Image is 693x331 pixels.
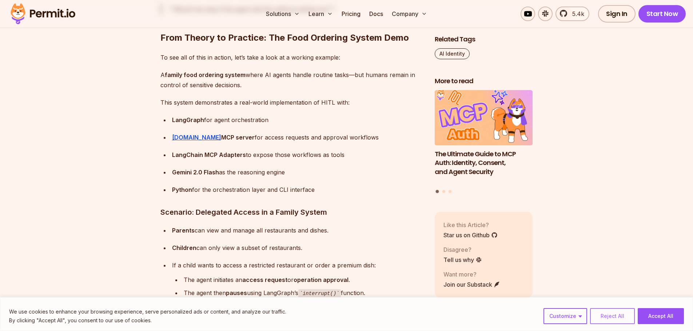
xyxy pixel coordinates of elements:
strong: Children [172,244,196,251]
h3: Scenario: Delegated Access in a Family System [160,206,423,218]
button: Learn [306,7,336,21]
strong: LangChain MCP Adapters [172,151,246,158]
p: Want more? [443,270,500,278]
button: Customize [543,308,587,324]
strong: LangGraph [172,116,204,124]
a: 5.4k [555,7,589,21]
a: [DOMAIN_NAME] [172,134,221,141]
strong: MCP server [221,134,255,141]
div: The agent initiates an or . [184,275,423,285]
p: We use cookies to enhance your browsing experience, serve personalized ads or content, and analyz... [9,307,286,316]
strong: access request [242,276,287,283]
div: as the reasoning engine [172,167,423,177]
a: Tell us why [443,255,482,264]
p: Disagree? [443,245,482,254]
code: interrupt() [298,289,341,298]
p: This system demonstrates a real-world implementation of HITL with: [160,97,423,108]
button: Reject All [590,308,635,324]
div: can view and manage all restaurants and dishes. [172,225,423,235]
strong: family food ordering system [165,71,246,78]
p: Like this Article? [443,220,498,229]
a: Join our Substack [443,280,500,288]
h3: The Ultimate Guide to MCP Auth: Identity, Consent, and Agent Security [435,149,533,176]
p: To see all of this in action, let’s take a look at a working example: [160,52,423,62]
button: Go to slide 1 [436,190,439,193]
strong: Parents [172,227,195,234]
img: The Ultimate Guide to MCP Auth: Identity, Consent, and Agent Security [435,90,533,145]
a: Start Now [638,5,686,23]
div: for the orchestration layer and CLI interface [172,185,423,195]
a: Pricing [339,7,363,21]
a: Docs [366,7,386,21]
button: Go to slide 2 [442,190,445,193]
strong: pauses [226,289,247,296]
img: Permit logo [7,1,79,26]
a: AI Identity [435,48,470,59]
button: Go to slide 3 [449,190,451,193]
a: Sign In [598,5,636,23]
div: Posts [435,90,533,194]
strong: operation approval [294,276,349,283]
div: The agent then using LangGraph’s function. [184,288,423,298]
button: Solutions [263,7,303,21]
div: to expose those workflows as tools [172,150,423,160]
div: for agent orchestration [172,115,423,125]
h2: More to read [435,77,533,86]
p: By clicking "Accept All", you consent to our use of cookies. [9,316,286,325]
a: The Ultimate Guide to MCP Auth: Identity, Consent, and Agent SecurityThe Ultimate Guide to MCP Au... [435,90,533,186]
h2: Related Tags [435,35,533,44]
strong: Gemini 2.0 Flash [172,169,219,176]
div: If a child wants to access a restricted restaurant or order a premium dish: [172,260,423,270]
li: 1 of 3 [435,90,533,186]
span: 5.4k [568,9,584,18]
p: A where AI agents handle routine tasks—but humans remain in control of sensitive decisions. [160,70,423,90]
div: for access requests and approval workflows [172,132,423,142]
strong: Python [172,186,192,193]
div: can only view a subset of restaurants. [172,243,423,253]
button: Accept All [638,308,684,324]
a: Star us on Github [443,230,498,239]
button: Company [389,7,430,21]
